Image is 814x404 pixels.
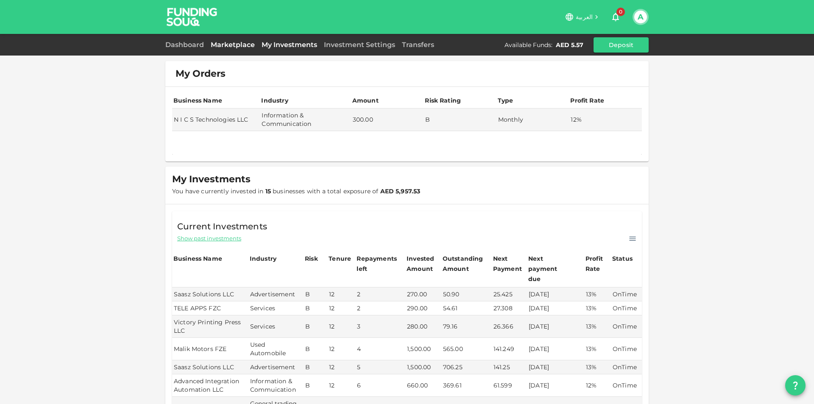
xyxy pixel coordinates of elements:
div: Outstanding Amount [443,254,485,274]
td: 300.00 [351,109,424,131]
div: Repayments left [357,254,399,274]
td: 12 [327,338,355,360]
div: Profit Rate [570,95,604,106]
td: 25.425 [492,287,527,301]
div: Tenure [329,254,351,264]
td: 26.366 [492,315,527,338]
div: Next Payment [493,254,526,274]
td: 12 [327,360,355,374]
td: 280.00 [405,315,441,338]
td: OnTime [611,338,642,360]
div: Industry [250,254,276,264]
td: 12 [327,287,355,301]
div: Type [498,95,515,106]
a: Transfers [399,41,438,49]
td: 1,500.00 [405,338,441,360]
a: Dashboard [165,41,207,49]
td: 2 [355,301,405,315]
td: Services [248,315,304,338]
td: 290.00 [405,301,441,315]
td: [DATE] [527,374,584,397]
td: 13% [584,315,611,338]
span: Current Investments [177,220,267,233]
td: 13% [584,360,611,374]
div: Next payment due [528,254,571,284]
div: Status [612,254,633,264]
div: Invested Amount [407,254,440,274]
td: 12% [584,374,611,397]
td: Information & Communication [260,109,351,131]
td: Information & Commuication [248,374,304,397]
button: A [634,11,647,23]
td: 2 [355,287,405,301]
td: OnTime [611,360,642,374]
td: Advertisement [248,287,304,301]
td: OnTime [611,315,642,338]
td: Victory Printing Press LLC [172,315,248,338]
span: My Investments [172,173,251,185]
div: Risk [305,254,322,264]
td: 141.249 [492,338,527,360]
td: 270.00 [405,287,441,301]
td: Monthly [496,109,569,131]
td: 1,500.00 [405,360,441,374]
span: 0 [616,8,625,16]
a: My Investments [258,41,321,49]
td: 13% [584,287,611,301]
td: 6 [355,374,405,397]
strong: AED 5,957.53 [380,187,421,195]
td: B [304,360,327,374]
td: 13% [584,301,611,315]
div: Profit Rate [585,254,610,274]
td: B [304,315,327,338]
td: Advanced Integration Automation LLC [172,374,248,397]
div: Amount [352,95,379,106]
td: Malik Motors FZE [172,338,248,360]
td: 5 [355,360,405,374]
a: Marketplace [207,41,258,49]
td: OnTime [611,301,642,315]
button: question [785,375,806,396]
td: [DATE] [527,287,584,301]
td: 660.00 [405,374,441,397]
td: 54.61 [441,301,492,315]
td: 61.599 [492,374,527,397]
div: Risk Rating [425,95,461,106]
td: [DATE] [527,360,584,374]
td: B [304,301,327,315]
td: Advertisement [248,360,304,374]
span: العربية [576,13,593,21]
div: Available Funds : [505,41,552,49]
div: Business Name [173,254,222,264]
a: Investment Settings [321,41,399,49]
strong: 15 [265,187,271,195]
span: You have currently invested in businesses with a total exposure of [172,187,420,195]
td: B [304,287,327,301]
div: AED 5.57 [556,41,583,49]
td: [DATE] [527,338,584,360]
td: 12 [327,374,355,397]
td: 50.90 [441,287,492,301]
div: Industry [261,95,288,106]
td: 12 [327,301,355,315]
td: [DATE] [527,301,584,315]
td: 12% [569,109,642,131]
td: Saasz Solutions LLC [172,287,248,301]
td: B [424,109,496,131]
td: 79.16 [441,315,492,338]
td: 3 [355,315,405,338]
td: N I C S Technologies LLC [172,109,260,131]
td: Saasz Solutions LLC [172,360,248,374]
div: Business Name [173,95,222,106]
td: 12 [327,315,355,338]
td: B [304,338,327,360]
td: B [304,374,327,397]
td: 27.308 [492,301,527,315]
td: TELE APPS FZC [172,301,248,315]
